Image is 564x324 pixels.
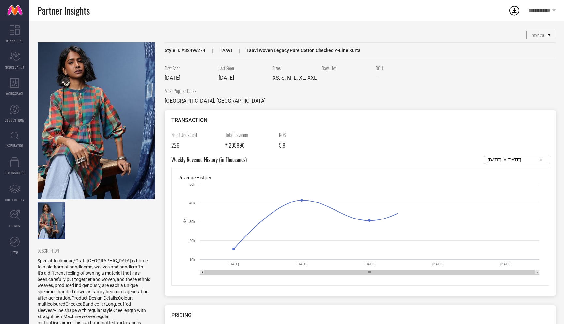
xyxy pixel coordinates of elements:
span: Partner Insights [38,4,90,17]
span: Days Live [322,65,371,72]
text: INR [182,218,187,225]
span: [GEOGRAPHIC_DATA], [GEOGRAPHIC_DATA] [165,98,266,104]
span: 226 [171,141,179,149]
text: 50k [189,182,195,186]
text: [DATE] [229,262,239,266]
span: No of Units Sold [171,131,220,138]
text: 10k [189,258,195,262]
span: Total Revenue [225,131,274,138]
text: [DATE] [365,262,375,266]
span: TAAVI [205,48,232,53]
span: [DATE] [219,75,234,81]
span: SUGGESTIONS [5,118,25,122]
span: Taavi Woven Legacy Pure Cotton Checked A-Line Kurta [232,48,361,53]
text: [DATE] [297,262,307,266]
text: 30k [189,220,195,224]
span: SCORECARDS [5,65,24,70]
span: Style ID # 32496274 [165,48,205,53]
span: COLLECTIONS [5,197,24,202]
span: WORKSPACE [6,91,24,96]
span: Most Popular Cities [165,88,266,94]
span: Sizes [273,65,317,72]
span: — [376,75,380,81]
span: DESCRIPTION [38,247,150,254]
span: myntra [532,33,544,38]
span: Revenue History [178,175,211,180]
div: TRANSACTION [171,117,549,123]
span: TRENDS [9,223,20,228]
span: ₹ 205890 [225,141,244,149]
text: [DATE] [500,262,510,266]
span: DOH [376,65,425,72]
text: [DATE] [432,262,443,266]
text: 20k [189,239,195,243]
span: CDC INSIGHTS [5,170,25,175]
div: PRICING [171,312,549,318]
text: 40k [189,201,195,205]
span: DASHBOARD [6,38,23,43]
span: ROS [279,131,328,138]
span: First Seen [165,65,214,72]
span: XS, S, M, L, XL, XXL [273,75,317,81]
span: FWD [12,250,18,255]
span: Weekly Revenue History (in Thousands) [171,156,247,164]
span: 5.8 [279,141,285,149]
span: Last Seen [219,65,268,72]
div: Open download list [509,5,520,16]
span: INSPIRATION [6,143,24,148]
span: [DATE] [165,75,180,81]
input: Select... [488,156,546,164]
